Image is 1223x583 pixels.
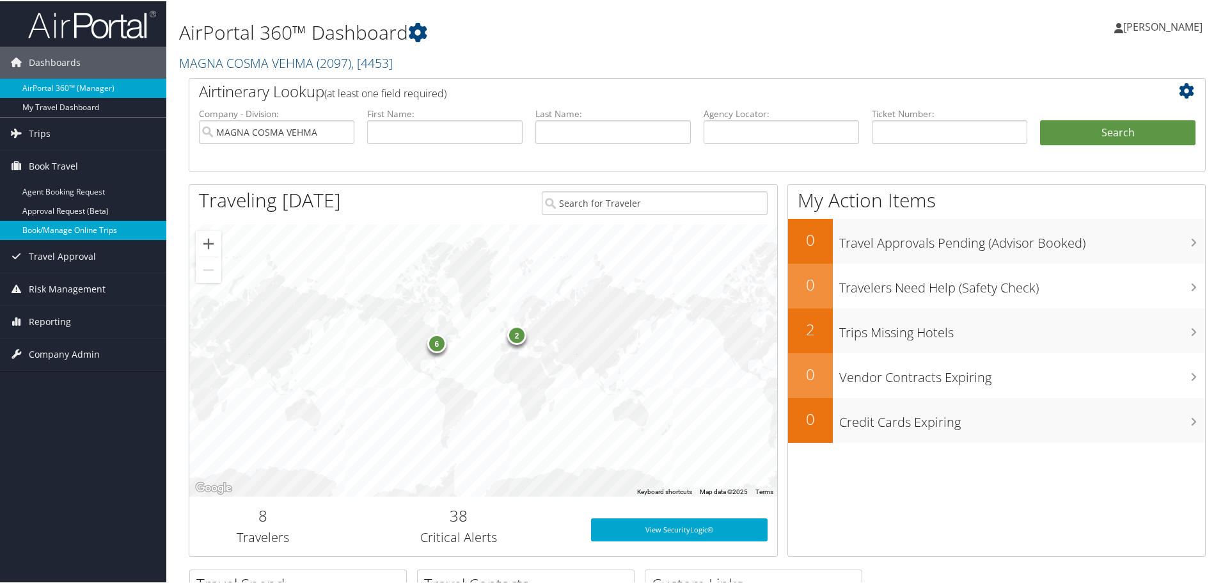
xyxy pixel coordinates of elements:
[788,317,833,339] h2: 2
[1114,6,1215,45] a: [PERSON_NAME]
[1040,119,1195,145] button: Search
[788,273,833,294] h2: 0
[788,352,1205,397] a: 0Vendor Contracts Expiring
[788,262,1205,307] a: 0Travelers Need Help (Safety Check)
[199,527,327,545] h3: Travelers
[788,362,833,384] h2: 0
[755,487,773,494] a: Terms (opens in new tab)
[839,361,1205,385] h3: Vendor Contracts Expiring
[700,487,748,494] span: Map data ©2025
[29,337,100,369] span: Company Admin
[196,256,221,282] button: Zoom out
[179,53,393,70] a: MAGNA COSMA VEHMA
[788,228,833,250] h2: 0
[29,272,106,304] span: Risk Management
[788,397,1205,442] a: 0Credit Cards Expiring
[317,53,351,70] span: ( 2097 )
[29,45,81,77] span: Dashboards
[839,227,1205,251] h3: Travel Approvals Pending (Advisor Booked)
[507,324,526,343] div: 2
[29,239,96,271] span: Travel Approval
[788,407,833,429] h2: 0
[1123,19,1203,33] span: [PERSON_NAME]
[199,79,1111,101] h2: Airtinerary Lookup
[346,504,572,525] h2: 38
[788,307,1205,352] a: 2Trips Missing Hotels
[788,186,1205,212] h1: My Action Items
[839,316,1205,340] h3: Trips Missing Hotels
[199,186,341,212] h1: Traveling [DATE]
[324,85,446,99] span: (at least one field required)
[196,230,221,255] button: Zoom in
[788,218,1205,262] a: 0Travel Approvals Pending (Advisor Booked)
[29,149,78,181] span: Book Travel
[427,332,446,351] div: 6
[351,53,393,70] span: , [ 4453 ]
[193,479,235,495] img: Google
[839,271,1205,296] h3: Travelers Need Help (Safety Check)
[872,106,1027,119] label: Ticket Number:
[179,18,870,45] h1: AirPortal 360™ Dashboard
[637,486,692,495] button: Keyboard shortcuts
[542,190,768,214] input: Search for Traveler
[193,479,235,495] a: Open this area in Google Maps (opens a new window)
[29,116,51,148] span: Trips
[28,8,156,38] img: airportal-logo.png
[199,106,354,119] label: Company - Division:
[535,106,691,119] label: Last Name:
[29,305,71,337] span: Reporting
[199,504,327,525] h2: 8
[367,106,523,119] label: First Name:
[839,406,1205,430] h3: Credit Cards Expiring
[591,517,768,540] a: View SecurityLogic®
[346,527,572,545] h3: Critical Alerts
[704,106,859,119] label: Agency Locator:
